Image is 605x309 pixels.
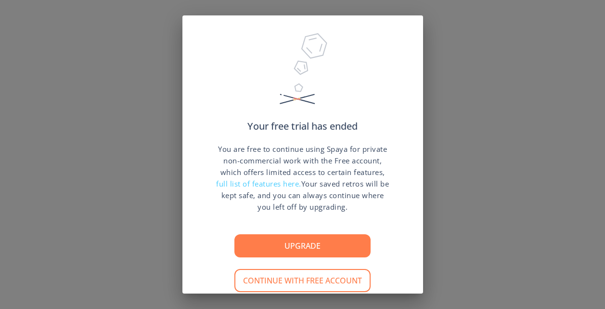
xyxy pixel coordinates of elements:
p: Your free trial has ended [247,121,358,131]
p: You are free to continue using Spaya for private non-commercial work with the Free account, which... [216,143,389,213]
img: Trial Ended [275,30,330,121]
span: full list of features here. [216,179,301,188]
button: Upgrade [234,234,371,257]
button: Continue with free account [234,269,371,292]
